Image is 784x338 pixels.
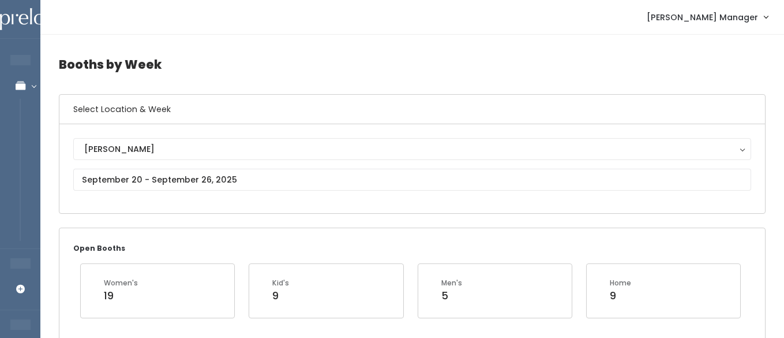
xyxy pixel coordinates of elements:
[104,288,138,303] div: 19
[272,278,289,288] div: Kid's
[59,95,765,124] h6: Select Location & Week
[73,138,751,160] button: [PERSON_NAME]
[84,143,740,155] div: [PERSON_NAME]
[610,288,631,303] div: 9
[104,278,138,288] div: Women's
[73,243,125,253] small: Open Booths
[59,49,766,80] h4: Booths by Week
[441,288,462,303] div: 5
[272,288,289,303] div: 9
[647,11,758,24] span: [PERSON_NAME] Manager
[441,278,462,288] div: Men's
[610,278,631,288] div: Home
[635,5,779,29] a: [PERSON_NAME] Manager
[73,169,751,191] input: September 20 - September 26, 2025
